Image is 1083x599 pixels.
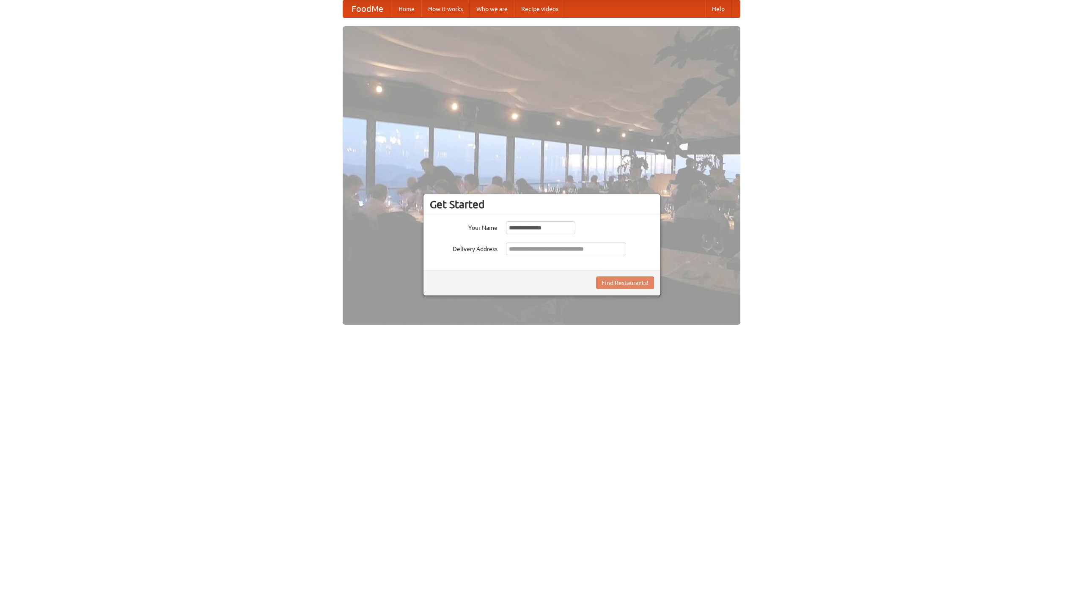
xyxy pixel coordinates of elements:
label: Delivery Address [430,243,498,253]
a: Recipe videos [514,0,565,17]
button: Find Restaurants! [596,276,654,289]
a: Who we are [470,0,514,17]
a: Home [392,0,421,17]
a: How it works [421,0,470,17]
h3: Get Started [430,198,654,211]
a: Help [705,0,731,17]
a: FoodMe [343,0,392,17]
label: Your Name [430,221,498,232]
